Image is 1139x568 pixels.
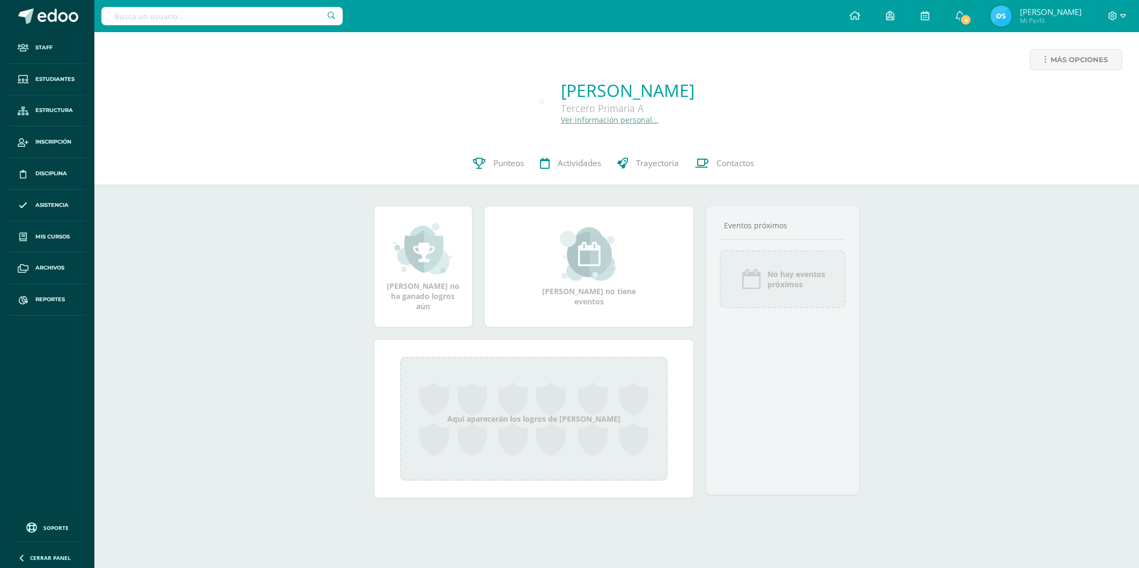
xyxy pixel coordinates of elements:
[35,169,67,178] span: Disciplina
[43,524,69,532] span: Soporte
[561,115,659,125] a: Ver información personal...
[101,7,343,25] input: Busca un usuario...
[9,284,86,316] a: Reportes
[609,142,687,185] a: Trayectoria
[493,158,524,169] span: Punteos
[9,64,86,95] a: Estudiantes
[9,190,86,221] a: Asistencia
[13,520,82,534] a: Soporte
[990,5,1012,27] img: 070b477f6933f8ce66674da800cc5d3f.png
[532,142,609,185] a: Actividades
[9,126,86,158] a: Inscripción
[561,79,694,102] a: [PERSON_NAME]
[35,295,65,304] span: Reportes
[35,43,53,52] span: Staff
[687,142,762,185] a: Contactos
[30,554,71,562] span: Cerrar panel
[560,227,618,281] img: event_small.png
[9,221,86,253] a: Mis cursos
[9,32,86,64] a: Staff
[1051,50,1108,70] span: Más opciones
[535,227,642,307] div: [PERSON_NAME] no tiene eventos
[400,357,668,481] div: Aquí aparecerán los logros de [PERSON_NAME]
[960,14,972,26] span: 4
[1030,49,1122,70] a: Más opciones
[35,201,69,210] span: Asistencia
[741,268,762,290] img: event_icon.png
[35,138,71,146] span: Inscripción
[9,158,86,190] a: Disciplina
[35,233,70,241] span: Mis cursos
[385,222,461,311] div: [PERSON_NAME] no ha ganado logros aún
[561,102,694,115] div: Tercero Primaria A
[636,158,679,169] span: Trayectoria
[35,106,73,115] span: Estructura
[1020,6,1082,17] span: [PERSON_NAME]
[558,158,601,169] span: Actividades
[1020,16,1082,25] span: Mi Perfil
[394,222,452,275] img: achievement_small.png
[35,75,75,84] span: Estudiantes
[465,142,532,185] a: Punteos
[716,158,754,169] span: Contactos
[9,95,86,127] a: Estructura
[35,264,64,272] span: Archivos
[720,220,846,230] div: Eventos próximos
[9,252,86,284] a: Archivos
[767,269,825,289] span: No hay eventos próximos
